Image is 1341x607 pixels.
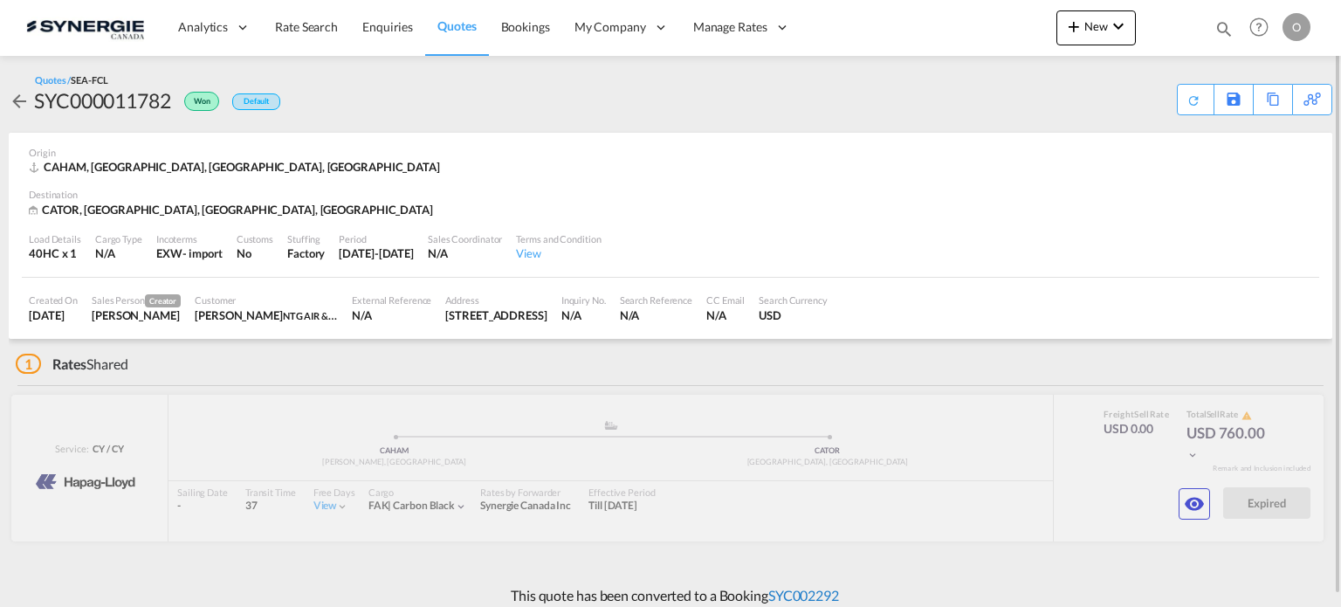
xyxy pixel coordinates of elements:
[178,18,228,36] span: Analytics
[29,188,1312,201] div: Destination
[759,293,828,307] div: Search Currency
[428,245,502,261] div: N/A
[620,293,692,307] div: Search Reference
[516,245,601,261] div: View
[1063,16,1084,37] md-icon: icon-plus 400-fg
[759,307,828,323] div: USD
[1283,13,1310,41] div: O
[1214,85,1253,114] div: Save As Template
[145,294,181,307] span: Creator
[92,307,181,323] div: Pablo Gomez Saldarriaga
[9,91,30,112] md-icon: icon-arrow-left
[283,308,382,322] span: NTG AIR & OCEAN, LLC
[1063,19,1129,33] span: New
[706,293,745,307] div: CC Email
[237,245,273,261] div: No
[95,232,142,245] div: Cargo Type
[768,587,839,604] a: SYC002292
[561,293,606,307] div: Inquiry No.
[95,245,142,261] div: N/A
[29,307,78,323] div: 28 May 2025
[275,19,338,34] span: Rate Search
[29,202,437,218] div: CATOR, Toronto, ON, Americas
[1186,93,1201,108] md-icon: icon-refresh
[237,232,273,245] div: Customs
[29,159,444,175] div: CAHAM, Hamilton, ON, Americas
[1186,85,1205,107] div: Quote PDF is not available at this time
[156,232,223,245] div: Incoterms
[52,355,87,372] span: Rates
[29,293,78,307] div: Created On
[693,18,767,36] span: Manage Rates
[1244,12,1274,42] span: Help
[339,232,414,245] div: Period
[445,293,547,307] div: Address
[26,8,144,47] img: 1f56c880d42311ef80fc7dca854c8e59.png
[1214,19,1234,45] div: icon-magnify
[34,86,171,114] div: SYC000011782
[156,245,182,261] div: EXW
[1244,12,1283,44] div: Help
[574,18,646,36] span: My Company
[44,160,440,174] span: CAHAM, [GEOGRAPHIC_DATA], [GEOGRAPHIC_DATA], [GEOGRAPHIC_DATA]
[352,293,431,307] div: External Reference
[1214,19,1234,38] md-icon: icon-magnify
[352,307,431,323] div: N/A
[1179,488,1210,520] button: icon-eye
[437,18,476,33] span: Quotes
[1056,10,1136,45] button: icon-plus 400-fgNewicon-chevron-down
[362,19,413,34] span: Enquiries
[29,146,1312,159] div: Origin
[561,307,606,323] div: N/A
[620,307,692,323] div: N/A
[29,232,81,245] div: Load Details
[502,586,839,605] p: This quote has been converted to a Booking
[182,245,223,261] div: - import
[501,19,550,34] span: Bookings
[9,86,34,114] div: icon-arrow-left
[16,354,41,374] span: 1
[195,307,338,323] div: Trine Schmidt
[287,232,325,245] div: Stuffing
[516,232,601,245] div: Terms and Condition
[195,293,338,307] div: Customer
[706,307,745,323] div: N/A
[71,74,107,86] span: SEA-FCL
[1108,16,1129,37] md-icon: icon-chevron-down
[92,293,181,307] div: Sales Person
[428,232,502,245] div: Sales Coordinator
[171,86,223,114] div: Won
[232,93,280,110] div: Default
[1184,493,1205,514] md-icon: icon-eye
[194,96,215,113] span: Won
[339,245,414,261] div: 31 Jul 2025
[16,355,128,374] div: Shared
[287,245,325,261] div: Factory Stuffing
[29,245,81,261] div: 40HC x 1
[445,307,547,323] div: 100 World Dr., Ste 100, Peachtree City, GA 30269
[35,73,108,86] div: Quotes /SEA-FCL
